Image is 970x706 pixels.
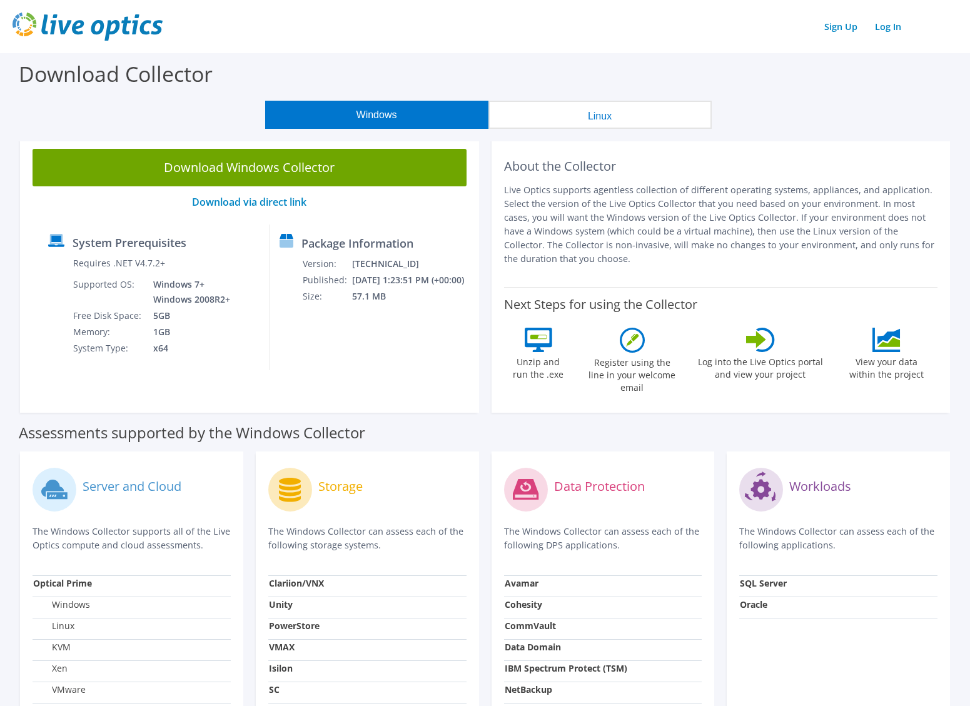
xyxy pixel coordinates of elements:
[740,598,767,610] strong: Oracle
[19,59,213,88] label: Download Collector
[33,662,68,675] label: Xen
[265,101,488,129] button: Windows
[73,340,144,356] td: System Type:
[488,101,712,129] button: Linux
[505,662,627,674] strong: IBM Spectrum Protect (TSM)
[269,662,293,674] strong: Isilon
[269,683,280,695] strong: SC
[33,525,231,552] p: The Windows Collector supports all of the Live Optics compute and cloud assessments.
[351,256,473,272] td: [TECHNICAL_ID]
[269,620,320,632] strong: PowerStore
[73,236,186,249] label: System Prerequisites
[504,525,702,552] p: The Windows Collector can assess each of the following DPS applications.
[554,480,645,493] label: Data Protection
[144,340,233,356] td: x64
[302,288,351,305] td: Size:
[269,598,293,610] strong: Unity
[505,598,542,610] strong: Cohesity
[13,13,163,41] img: live_optics_svg.svg
[73,308,144,324] td: Free Disk Space:
[739,525,937,552] p: The Windows Collector can assess each of the following applications.
[504,159,938,174] h2: About the Collector
[510,352,567,381] label: Unzip and run the .exe
[504,183,938,266] p: Live Optics supports agentless collection of different operating systems, appliances, and applica...
[83,480,181,493] label: Server and Cloud
[505,683,552,695] strong: NetBackup
[268,525,467,552] p: The Windows Collector can assess each of the following storage systems.
[33,620,74,632] label: Linux
[144,324,233,340] td: 1GB
[144,276,233,308] td: Windows 7+ Windows 2008R2+
[351,288,473,305] td: 57.1 MB
[144,308,233,324] td: 5GB
[19,426,365,439] label: Assessments supported by the Windows Collector
[269,577,324,589] strong: Clariion/VNX
[33,641,71,653] label: KVM
[505,577,538,589] strong: Avamar
[585,353,679,394] label: Register using the line in your welcome email
[33,598,90,611] label: Windows
[740,577,787,589] strong: SQL Server
[73,257,165,270] label: Requires .NET V4.7.2+
[33,149,467,186] a: Download Windows Collector
[73,324,144,340] td: Memory:
[269,641,295,653] strong: VMAX
[504,297,697,312] label: Next Steps for using the Collector
[301,237,413,250] label: Package Information
[33,577,92,589] strong: Optical Prime
[869,18,907,36] a: Log In
[351,272,473,288] td: [DATE] 1:23:51 PM (+00:00)
[697,352,824,381] label: Log into the Live Optics portal and view your project
[505,641,561,653] strong: Data Domain
[192,195,306,209] a: Download via direct link
[818,18,864,36] a: Sign Up
[789,480,851,493] label: Workloads
[73,276,144,308] td: Supported OS:
[302,272,351,288] td: Published:
[302,256,351,272] td: Version:
[505,620,556,632] strong: CommVault
[318,480,363,493] label: Storage
[842,352,932,381] label: View your data within the project
[33,683,86,696] label: VMware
